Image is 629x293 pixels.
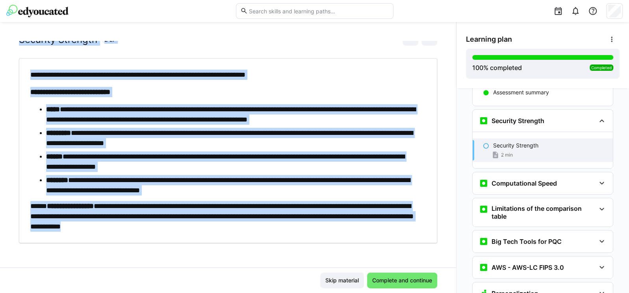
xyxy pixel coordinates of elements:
[492,264,564,271] h3: AWS - AWS-LC FIPS 3.0
[472,63,522,72] div: % completed
[320,273,364,288] button: Skip material
[493,142,538,149] p: Security Strength
[371,276,433,284] span: Complete and continue
[466,35,512,44] span: Learning plan
[493,88,549,96] p: Assessment summary
[492,205,596,220] h3: Limitations of the comparison table
[324,276,360,284] span: Skip material
[591,65,612,70] span: Completed
[472,64,483,72] span: 100
[248,7,389,15] input: Search skills and learning paths…
[492,179,557,187] h3: Computational Speed
[492,117,544,125] h3: Security Strength
[367,273,437,288] button: Complete and continue
[492,238,562,245] h3: Big Tech Tools for PQC
[501,152,513,158] span: 2 min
